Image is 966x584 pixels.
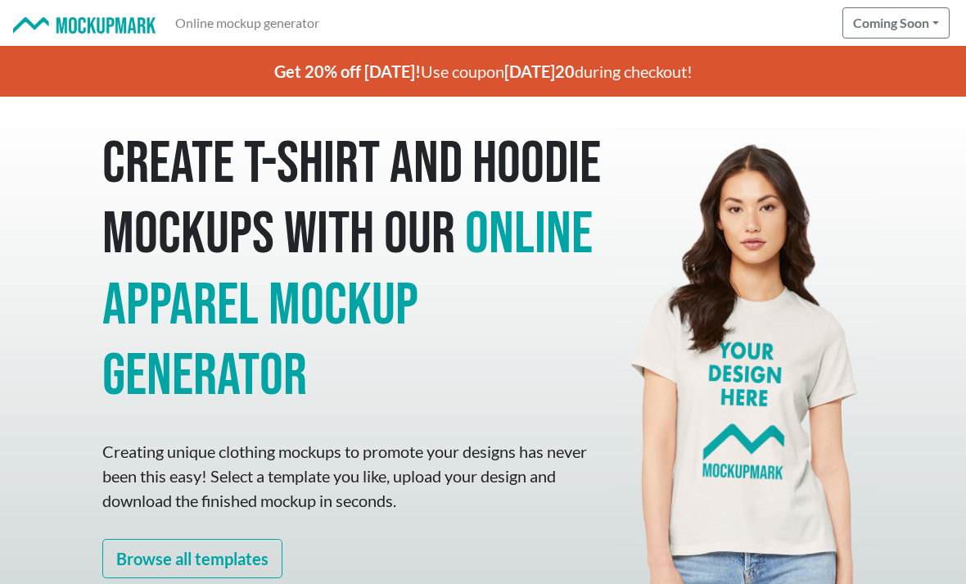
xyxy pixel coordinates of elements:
[842,7,950,38] button: Coming Soon
[504,61,575,81] span: [DATE]20
[102,129,602,413] h1: Create T-shirt and hoodie mockups with our
[102,199,593,412] span: online apparel mockup generator
[102,439,602,513] p: Creating unique clothing mockups to promote your designs has never been this easy! Select a templ...
[169,7,326,39] a: Online mockup generator
[102,539,282,578] a: Browse all templates
[102,46,864,97] p: Use coupon during checkout!
[13,17,156,34] img: Mockup Mark
[274,61,421,81] span: Get 20% off [DATE]!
